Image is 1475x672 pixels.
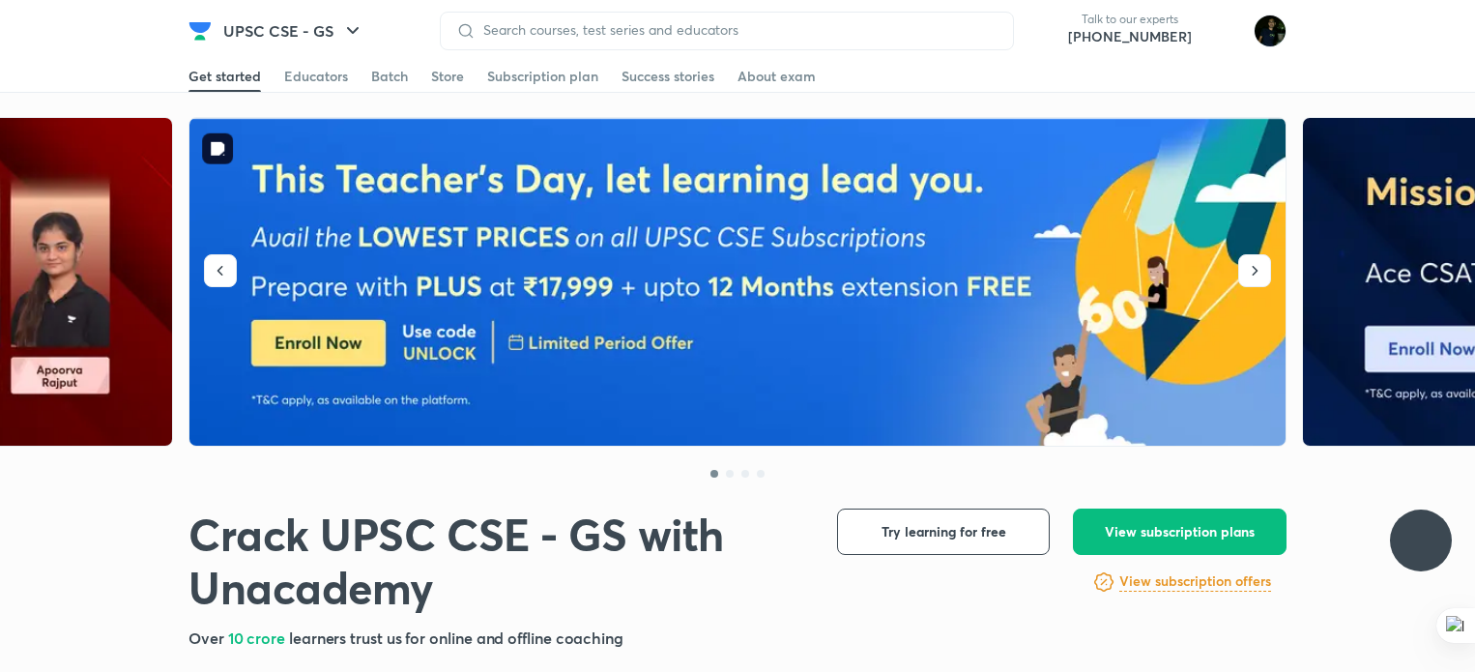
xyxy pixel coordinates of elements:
[622,61,714,92] a: Success stories
[371,61,408,92] a: Batch
[188,509,806,615] h1: Crack UPSC CSE - GS with Unacademy
[188,628,228,648] span: Over
[289,628,623,648] span: learners trust us for online and offline coaching
[188,19,212,43] img: Company Logo
[1207,15,1238,46] img: avatar
[1073,509,1287,555] button: View subscription plans
[882,522,1006,541] span: Try learning for free
[487,61,598,92] a: Subscription plan
[487,67,598,86] div: Subscription plan
[212,12,376,50] button: UPSC CSE - GS
[284,61,348,92] a: Educators
[1105,522,1255,541] span: View subscription plans
[1254,15,1287,47] img: Rohit Duggal
[622,67,714,86] div: Success stories
[1119,571,1271,592] h6: View subscription offers
[1068,27,1192,46] a: [PHONE_NUMBER]
[837,509,1050,555] button: Try learning for free
[1068,12,1192,27] p: Talk to our experts
[228,628,289,648] span: 10 crore
[1409,529,1432,552] img: ttu
[431,67,464,86] div: Store
[1119,570,1271,594] a: View subscription offers
[188,61,261,92] a: Get started
[371,67,408,86] div: Batch
[737,61,816,92] a: About exam
[737,67,816,86] div: About exam
[431,61,464,92] a: Store
[284,67,348,86] div: Educators
[188,67,261,86] div: Get started
[476,22,998,38] input: Search courses, test series and educators
[1029,12,1068,50] img: call-us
